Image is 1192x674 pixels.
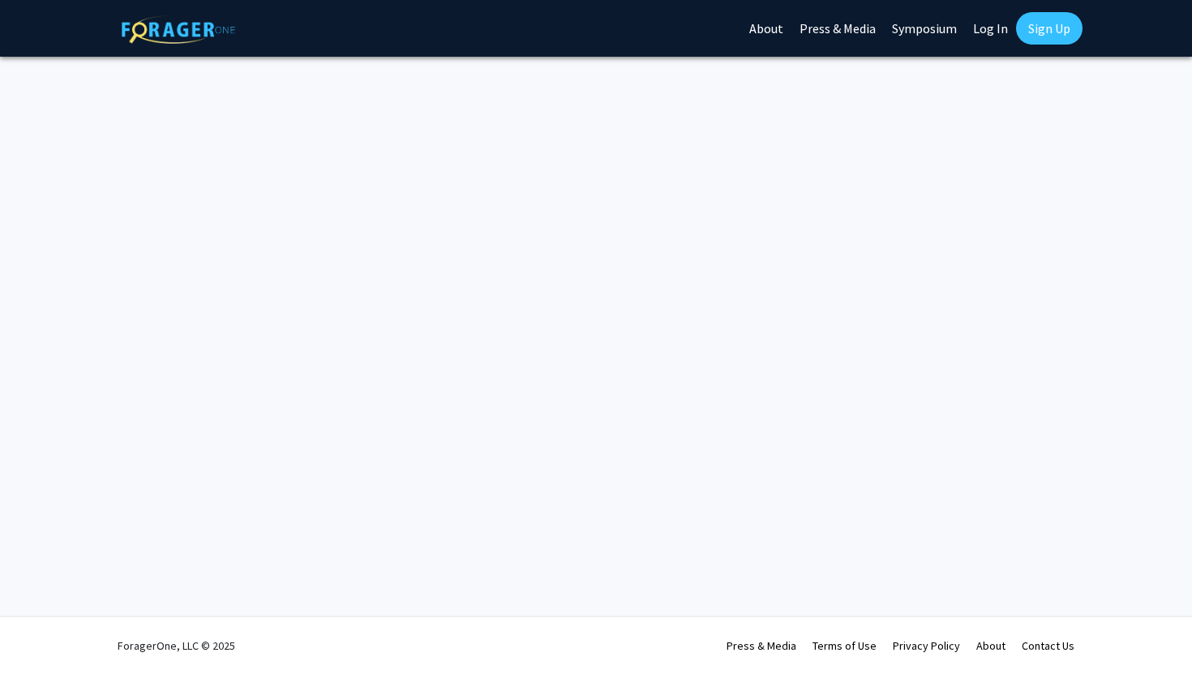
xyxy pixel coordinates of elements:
a: Contact Us [1022,638,1074,653]
a: Sign Up [1016,12,1083,45]
div: ForagerOne, LLC © 2025 [118,617,235,674]
a: Privacy Policy [893,638,960,653]
img: ForagerOne Logo [122,15,235,44]
a: Terms of Use [813,638,877,653]
a: About [976,638,1005,653]
a: Press & Media [727,638,796,653]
